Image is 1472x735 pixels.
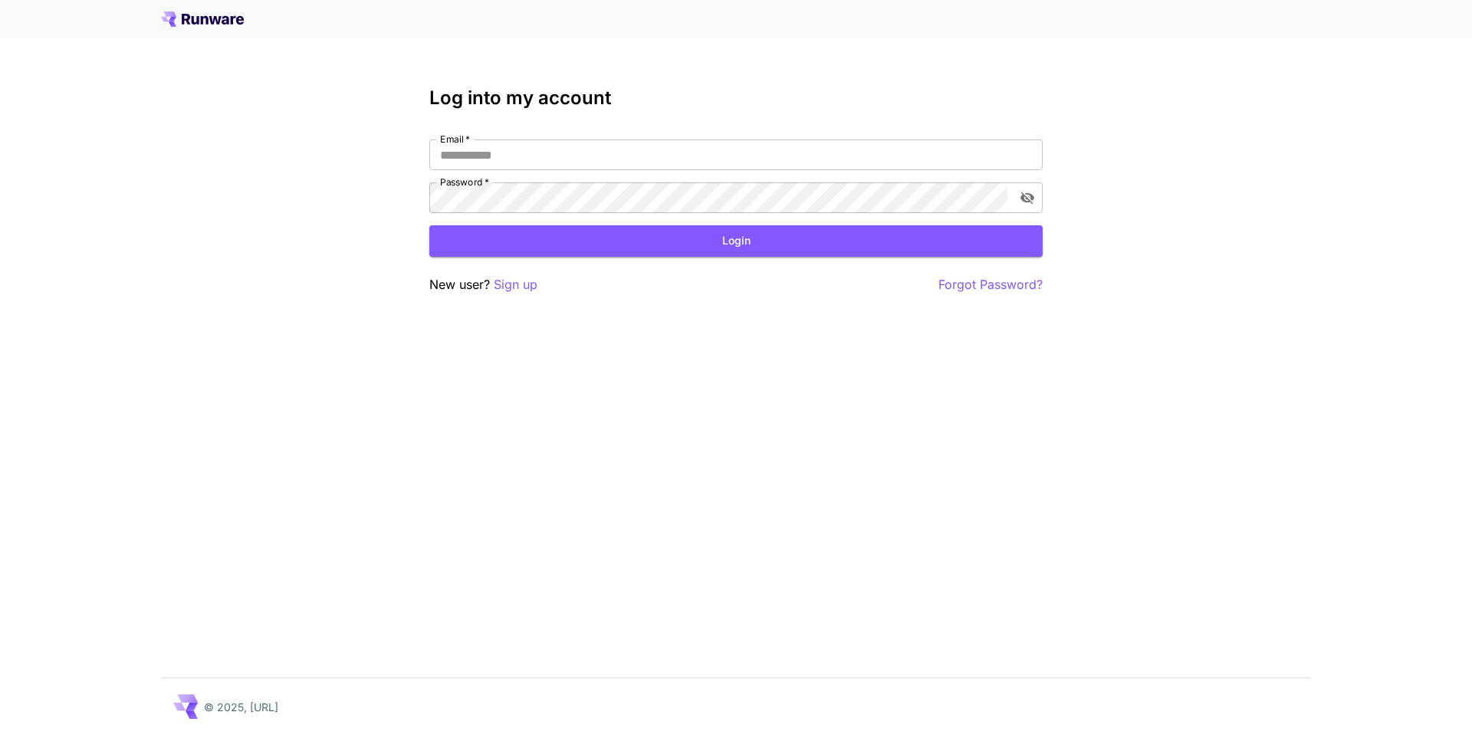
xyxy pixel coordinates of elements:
[429,275,537,294] p: New user?
[440,133,470,146] label: Email
[938,275,1043,294] button: Forgot Password?
[494,275,537,294] button: Sign up
[440,176,489,189] label: Password
[429,225,1043,257] button: Login
[204,699,278,715] p: © 2025, [URL]
[1014,184,1041,212] button: toggle password visibility
[429,87,1043,109] h3: Log into my account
